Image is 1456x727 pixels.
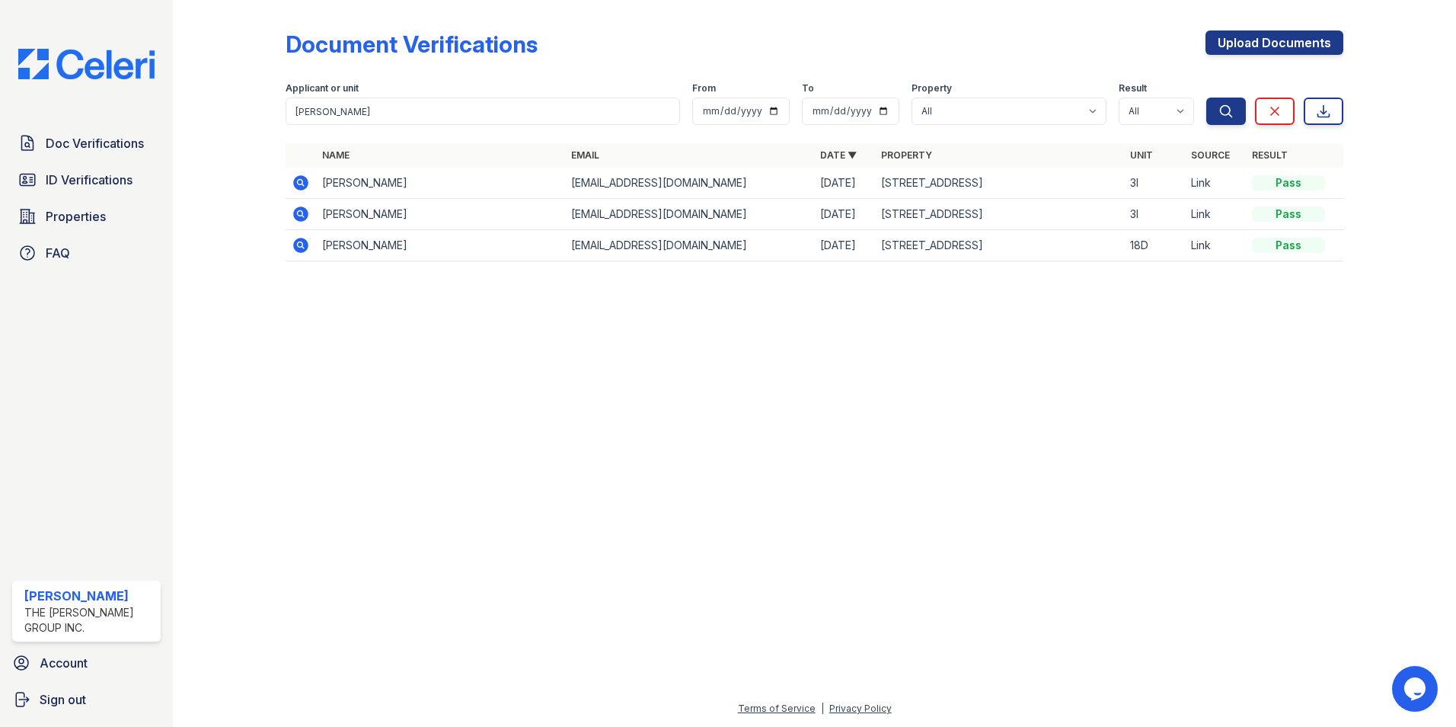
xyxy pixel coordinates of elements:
span: Account [40,654,88,672]
a: Account [6,648,167,678]
td: [DATE] [814,199,875,230]
label: Applicant or unit [286,82,359,94]
td: [PERSON_NAME] [316,199,565,230]
label: To [802,82,814,94]
td: [STREET_ADDRESS] [875,230,1124,261]
div: Pass [1252,207,1325,222]
td: [EMAIL_ADDRESS][DOMAIN_NAME] [565,230,814,261]
div: | [821,703,824,714]
a: Property [881,149,932,161]
a: Doc Verifications [12,128,161,159]
span: ID Verifications [46,171,133,189]
span: FAQ [46,244,70,262]
td: [EMAIL_ADDRESS][DOMAIN_NAME] [565,168,814,199]
td: [DATE] [814,230,875,261]
td: 3I [1124,168,1185,199]
td: [PERSON_NAME] [316,230,565,261]
iframe: chat widget [1392,666,1441,712]
a: Upload Documents [1205,30,1343,55]
a: Properties [12,201,161,232]
div: Pass [1252,175,1325,191]
div: Document Verifications [286,30,538,58]
td: [STREET_ADDRESS] [875,199,1124,230]
a: Unit [1130,149,1153,161]
a: Date ▼ [820,149,857,161]
td: Link [1185,230,1246,261]
td: Link [1185,199,1246,230]
img: CE_Logo_Blue-a8612792a0a2168367f1c8372b55b34899dd931a85d93a1a3d3e32e68fde9ad4.png [6,49,167,79]
td: [EMAIL_ADDRESS][DOMAIN_NAME] [565,199,814,230]
td: [STREET_ADDRESS] [875,168,1124,199]
a: Name [322,149,350,161]
label: From [692,82,716,94]
td: [PERSON_NAME] [316,168,565,199]
td: 18D [1124,230,1185,261]
div: [PERSON_NAME] [24,587,155,605]
a: FAQ [12,238,161,268]
span: Sign out [40,690,86,709]
a: Source [1191,149,1230,161]
a: Privacy Policy [829,703,892,714]
span: Doc Verifications [46,134,144,152]
div: The [PERSON_NAME] Group Inc. [24,605,155,636]
a: Result [1252,149,1288,161]
td: Link [1185,168,1246,199]
label: Result [1119,82,1147,94]
td: [DATE] [814,168,875,199]
a: Sign out [6,684,167,715]
td: 3I [1124,199,1185,230]
a: Terms of Service [738,703,816,714]
span: Properties [46,207,106,226]
a: ID Verifications [12,165,161,195]
a: Email [571,149,599,161]
div: Pass [1252,238,1325,253]
label: Property [912,82,952,94]
input: Search by name, email, or unit number [286,98,680,125]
